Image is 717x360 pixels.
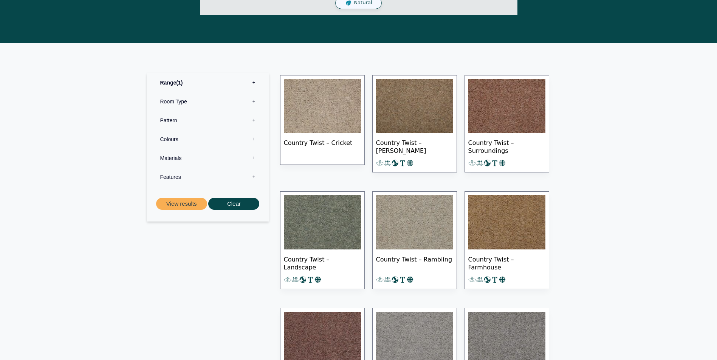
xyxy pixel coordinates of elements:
[465,75,549,173] a: Country Twist – Surroundings
[153,130,263,149] label: Colours
[280,191,365,289] a: Country Twist – Landscape
[376,133,453,159] span: Country Twist – [PERSON_NAME]
[376,249,453,276] span: Country Twist – Rambling
[280,75,365,165] a: Country Twist – Cricket
[153,92,263,111] label: Room Type
[468,133,545,159] span: Country Twist – Surroundings
[376,79,453,133] img: Craven Bracken
[372,191,457,289] a: Country Twist – Rambling
[153,73,263,92] label: Range
[372,75,457,173] a: Country Twist – [PERSON_NAME]
[465,191,549,289] a: Country Twist – Farmhouse
[284,133,361,159] span: Country Twist – Cricket
[208,198,259,210] button: Clear
[153,149,263,168] label: Materials
[284,79,361,133] img: Country Twist - Cricket
[176,80,183,86] span: 1
[156,198,207,210] button: View results
[153,168,263,186] label: Features
[468,249,545,276] span: Country Twist – Farmhouse
[284,249,361,276] span: Country Twist – Landscape
[153,111,263,130] label: Pattern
